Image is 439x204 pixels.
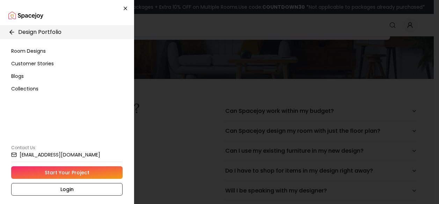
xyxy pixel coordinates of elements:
img: Spacejoy Logo [8,8,43,22]
a: Login [11,183,123,196]
p: Design Portfolio [18,28,61,36]
a: Spacejoy [8,8,43,22]
p: Contact Us: [11,145,123,151]
span: Collections [11,85,38,92]
a: [EMAIL_ADDRESS][DOMAIN_NAME] [11,152,123,158]
a: Start Your Project [11,166,123,179]
small: [EMAIL_ADDRESS][DOMAIN_NAME] [20,152,100,157]
span: Blogs [11,73,24,80]
span: Customer Stories [11,60,54,67]
span: Room Designs [11,48,46,54]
